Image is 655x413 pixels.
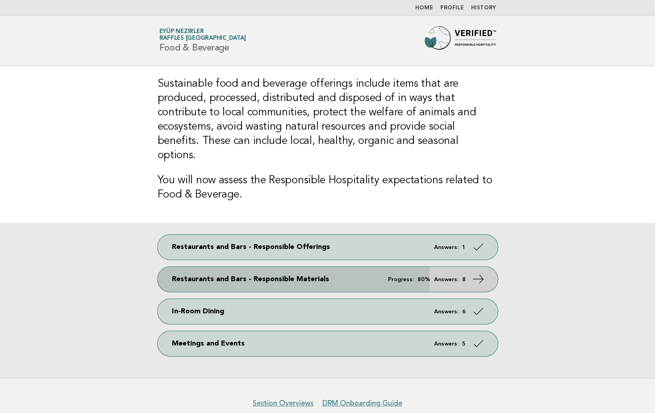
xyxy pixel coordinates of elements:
[159,29,246,41] a: Eyüp NezirlerRaffles [GEOGRAPHIC_DATA]
[159,36,246,42] span: Raffles [GEOGRAPHIC_DATA]
[322,399,402,408] a: DRM Onboarding Guide
[417,277,430,282] strong: 80%
[462,277,466,282] strong: 8
[253,399,313,408] a: Section Overviews
[462,309,466,315] strong: 6
[415,5,433,11] a: Home
[158,267,498,292] a: Restaurants and Bars - Responsible Materials Progress: 80% Answers: 8
[434,341,459,347] em: Answers:
[462,341,466,347] strong: 5
[158,173,498,202] h3: You will now assess the Responsible Hospitality expectations related to Food & Beverage.
[158,331,498,356] a: Meetings and Events Answers: 5
[434,277,459,282] em: Answers:
[158,77,498,163] h3: Sustainable food and beverage offerings include items that are produced, processed, distributed a...
[158,235,498,260] a: Restaurants and Bars - Responsible Offerings Answers: 1
[434,309,459,315] em: Answers:
[425,26,496,55] img: Forbes Travel Guide
[388,277,414,282] em: Progress:
[471,5,496,11] a: History
[440,5,464,11] a: Profile
[434,244,459,250] em: Answers:
[462,244,466,250] strong: 1
[158,299,498,324] a: In-Room Dining Answers: 6
[159,29,246,52] h1: Food & Beverage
